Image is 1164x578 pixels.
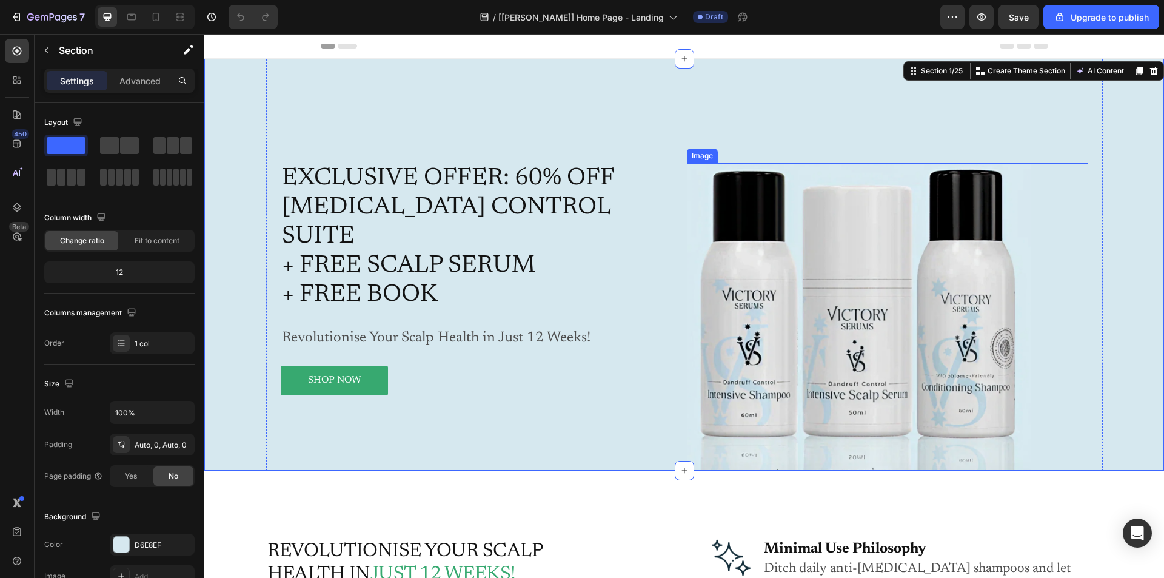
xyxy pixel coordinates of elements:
img: gempages_571865595801240800-a7f81122-e453-4a30-9895-138ce34eca0d.png [507,505,546,543]
div: Background [44,509,103,525]
span: Save [1009,12,1029,22]
div: Color [44,539,63,550]
h2: Minimal Use Philosophy [558,505,898,526]
span: Just 12 WeEKS! [166,531,312,550]
div: Columns management [44,305,139,321]
p: Settings [60,75,94,87]
div: D6E8EF [135,540,192,551]
div: 12 [47,264,192,281]
h2: Revolutionise Your Scalp Health in [62,505,453,554]
div: 1 col [135,338,192,349]
div: Column width [44,210,109,226]
button: Upgrade to publish [1043,5,1159,29]
p: 7 [79,10,85,24]
div: Undo/Redo [229,5,278,29]
iframe: To enrich screen reader interactions, please activate Accessibility in Grammarly extension settings [204,34,1164,578]
span: Draft [705,12,723,22]
p: Create Theme Section [783,32,861,42]
div: 450 [12,129,29,139]
button: 7 [5,5,90,29]
span: No [169,471,178,482]
span: Fit to content [135,235,179,246]
img: gempages_571865595801240800-ab595b6d-a229-4b2d-86b5-ab9ff06d8c67.png [483,129,827,437]
div: Size [44,376,76,392]
div: Order [44,338,64,349]
div: Beta [9,222,29,232]
span: / [493,11,496,24]
p: Advanced [119,75,161,87]
div: Image [485,116,511,127]
div: Auto, 0, Auto, 0 [135,440,192,451]
span: Yes [125,471,137,482]
p: Ditch daily anti-[MEDICAL_DATA] shampoos and let your scalp reset and thrive. [560,527,897,559]
div: Page padding [44,471,103,482]
div: Section 1/25 [714,32,761,42]
button: AI Content [869,30,922,44]
button: Save [998,5,1039,29]
div: Layout [44,115,85,131]
div: Open Intercom Messenger [1123,519,1152,548]
span: Change ratio [60,235,104,246]
p: Section [59,43,158,58]
input: Auto [110,402,194,423]
div: Padding [44,439,72,450]
div: Upgrade to publish [1054,11,1149,24]
div: Width [44,407,64,418]
span: [[PERSON_NAME]] Home Page - Landing [498,11,664,24]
